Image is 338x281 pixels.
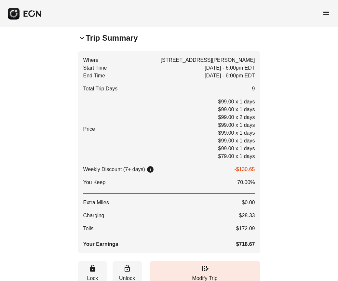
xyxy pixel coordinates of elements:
p: Weekly Discount (7+ days) [83,166,145,173]
p: $79.00 x 1 days [218,153,255,160]
span: End Time [83,72,105,80]
p: $99.00 x 1 days [218,106,255,114]
span: [DATE] - 6:00pm EDT [205,64,255,72]
p: $99.00 x 1 days [218,121,255,129]
p: $99.00 x 1 days [218,145,255,153]
span: $28.33 [239,212,255,220]
span: edit_road [201,264,209,272]
span: 9 [252,85,255,93]
p: $99.00 x 1 days [218,129,255,137]
span: [DATE] - 6:00pm EDT [205,72,255,80]
span: lock [89,264,97,272]
span: Your Earnings [83,240,118,248]
span: [STREET_ADDRESS][PERSON_NAME] [161,56,255,64]
span: menu [322,9,330,17]
span: $718.67 [236,240,255,248]
p: Price [83,125,95,133]
span: Total Trip Days [83,85,118,93]
p: -$130.65 [234,166,255,173]
span: Tolls [83,225,94,233]
span: Start Time [83,64,107,72]
span: info [146,166,154,173]
span: Extra Miles [83,199,109,207]
p: $99.00 x 1 days [218,137,255,145]
span: 70.00% [237,179,255,186]
span: Where [83,56,99,64]
span: Charging [83,212,104,220]
span: keyboard_arrow_down [78,34,86,42]
span: lock_open [123,264,131,272]
span: You Keep [83,179,106,186]
p: $99.00 x 2 days [218,114,255,121]
span: $0.00 [242,199,255,207]
span: $172.09 [236,225,255,233]
button: Where[STREET_ADDRESS][PERSON_NAME]Start Time[DATE] - 6:00pm EDTEnd Time[DATE] - 6:00pm EDTTotal T... [78,51,260,253]
p: $99.00 x 1 days [218,98,255,106]
h2: Trip Summary [86,33,138,43]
